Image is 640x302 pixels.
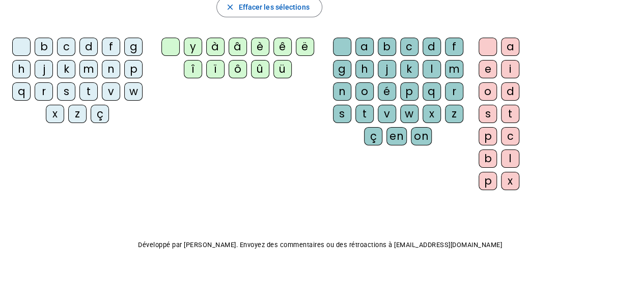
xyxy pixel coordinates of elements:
div: v [378,105,396,123]
div: t [501,105,519,123]
span: Effacer les sélections [238,1,309,13]
div: a [355,38,374,56]
div: v [102,82,120,101]
div: è [251,38,269,56]
div: en [386,127,407,145]
div: û [251,60,269,78]
div: g [333,60,351,78]
div: ê [273,38,292,56]
div: c [501,127,519,145]
mat-icon: close [225,3,234,12]
div: w [400,105,419,123]
div: z [445,105,463,123]
div: b [479,149,497,168]
div: k [57,60,75,78]
div: p [479,172,497,190]
div: r [35,82,53,101]
div: à [206,38,225,56]
div: s [57,82,75,101]
div: s [333,105,351,123]
div: ô [229,60,247,78]
div: n [333,82,351,101]
div: d [423,38,441,56]
div: m [79,60,98,78]
div: ç [91,105,109,123]
div: b [35,38,53,56]
div: x [501,172,519,190]
div: y [184,38,202,56]
div: z [68,105,87,123]
div: é [378,82,396,101]
div: ü [273,60,292,78]
div: â [229,38,247,56]
div: t [79,82,98,101]
div: g [124,38,143,56]
div: j [35,60,53,78]
div: t [355,105,374,123]
div: w [124,82,143,101]
div: e [479,60,497,78]
div: j [378,60,396,78]
div: on [411,127,432,145]
div: f [445,38,463,56]
div: a [501,38,519,56]
div: ë [296,38,314,56]
div: q [12,82,31,101]
div: l [423,60,441,78]
div: l [501,149,519,168]
div: ï [206,60,225,78]
div: m [445,60,463,78]
div: î [184,60,202,78]
div: s [479,105,497,123]
div: f [102,38,120,56]
div: q [423,82,441,101]
div: h [12,60,31,78]
div: d [501,82,519,101]
div: h [355,60,374,78]
div: p [479,127,497,145]
div: x [423,105,441,123]
div: p [124,60,143,78]
p: Développé par [PERSON_NAME]. Envoyez des commentaires ou des rétroactions à [EMAIL_ADDRESS][DOMAI... [8,239,632,251]
div: d [79,38,98,56]
div: i [501,60,519,78]
div: b [378,38,396,56]
div: c [57,38,75,56]
div: ç [364,127,382,145]
div: x [46,105,64,123]
div: o [479,82,497,101]
div: p [400,82,419,101]
div: o [355,82,374,101]
div: k [400,60,419,78]
div: c [400,38,419,56]
div: r [445,82,463,101]
div: n [102,60,120,78]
